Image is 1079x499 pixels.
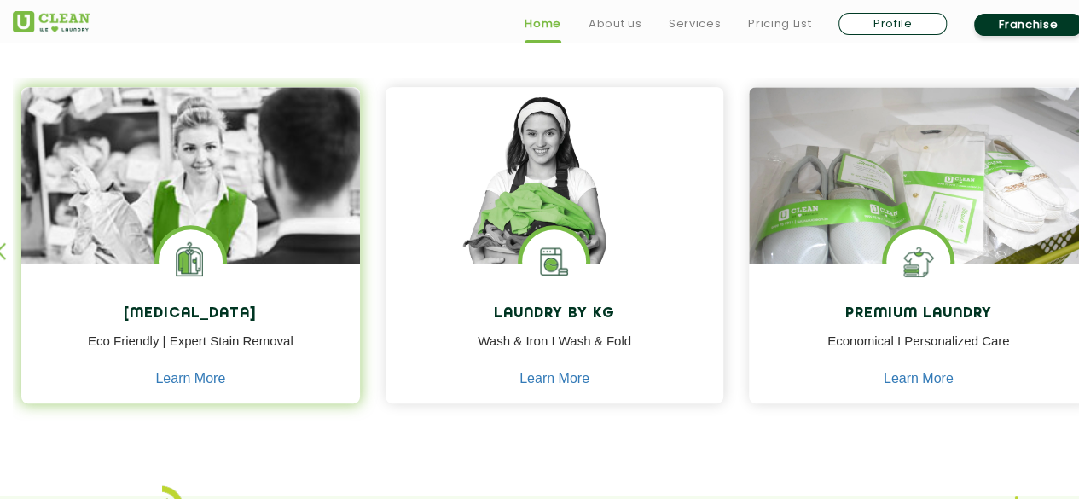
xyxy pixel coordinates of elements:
[886,229,950,293] img: Shoes Cleaning
[398,332,711,370] p: Wash & Iron I Wash & Fold
[525,14,561,34] a: Home
[159,229,223,293] img: Laundry Services near me
[762,306,1075,322] h4: Premium Laundry
[838,13,947,35] a: Profile
[748,14,811,34] a: Pricing List
[13,11,90,32] img: UClean Laundry and Dry Cleaning
[21,87,360,359] img: Drycleaners near me
[34,306,347,322] h4: [MEDICAL_DATA]
[386,87,724,312] img: a girl with laundry basket
[398,306,711,322] h4: Laundry by Kg
[34,332,347,370] p: Eco Friendly | Expert Stain Removal
[884,371,954,386] a: Learn More
[589,14,641,34] a: About us
[669,14,721,34] a: Services
[519,371,589,386] a: Learn More
[762,332,1075,370] p: Economical I Personalized Care
[155,371,225,386] a: Learn More
[522,229,586,293] img: laundry washing machine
